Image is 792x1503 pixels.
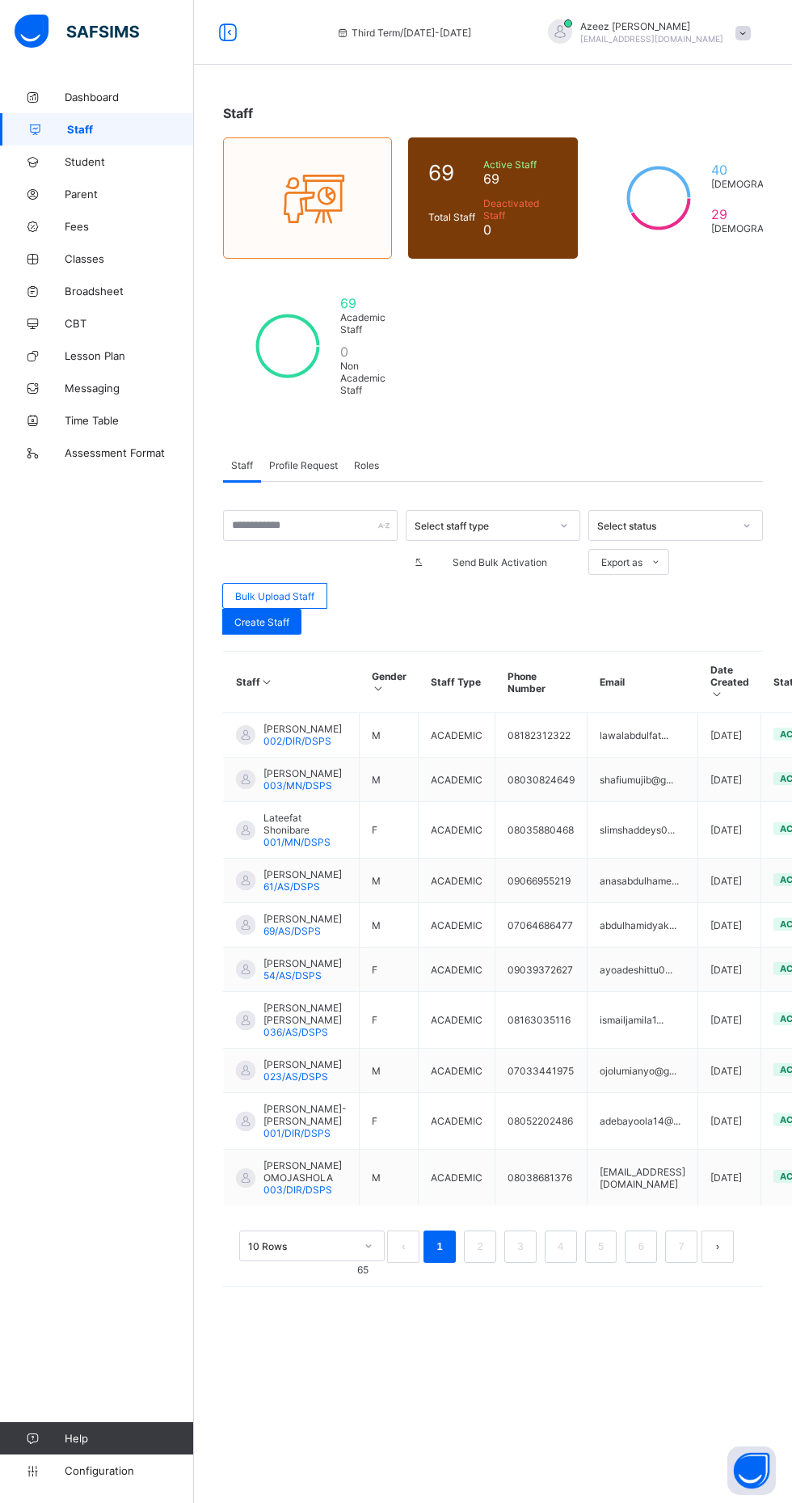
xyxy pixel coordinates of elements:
span: 61/AS/DSPS [263,880,320,893]
td: M [360,1150,419,1206]
span: Student [65,155,194,168]
span: Assessment Format [65,446,194,459]
li: 6 [625,1231,657,1263]
span: [PERSON_NAME] [263,1058,342,1070]
td: F [360,992,419,1049]
span: Non Academic Staff [340,360,385,396]
span: Parent [65,188,194,201]
span: [EMAIL_ADDRESS][DOMAIN_NAME] [580,34,723,44]
td: 09066955219 [495,859,588,903]
span: Lateefat Shonibare [263,812,347,836]
span: Staff [67,123,194,136]
td: 08035880468 [495,802,588,859]
div: Total Staff [424,207,479,227]
td: [DATE] [698,1093,761,1150]
td: 08182312322 [495,713,588,758]
span: Create Staff [234,616,289,628]
th: Staff Type [419,652,495,713]
li: 4 [545,1231,577,1263]
td: [DATE] [698,802,761,859]
td: adebayoola14@... [588,1093,698,1150]
i: Sort in Ascending Order [372,682,385,695]
div: Select staff type [415,520,550,532]
td: ACADEMIC [419,948,495,992]
a: 3 [512,1236,528,1257]
td: ayoadeshittu0... [588,948,698,992]
td: 08030824649 [495,758,588,802]
td: slimshaddeys0... [588,802,698,859]
div: Select status [597,520,733,532]
button: Open asap [727,1446,776,1495]
th: Date Created [698,652,761,713]
th: Email [588,652,698,713]
td: [DATE] [698,1150,761,1206]
td: ojolumianyo@g... [588,1049,698,1093]
td: ACADEMIC [419,758,495,802]
td: [DATE] [698,859,761,903]
span: 69 [483,171,557,187]
span: [PERSON_NAME]-[PERSON_NAME] [263,1103,347,1127]
td: M [360,1049,419,1093]
a: 5 [593,1236,609,1257]
span: 001/DIR/DSPS [263,1127,331,1139]
td: [DATE] [698,713,761,758]
span: Classes [65,252,194,265]
span: [PERSON_NAME] [263,957,342,969]
td: 08052202486 [495,1093,588,1150]
span: 003/MN/DSPS [263,779,332,792]
span: 003/DIR/DSPS [263,1184,332,1196]
i: Sort in Ascending Order [710,688,724,700]
td: [DATE] [698,903,761,948]
span: Messaging [65,382,194,395]
td: 09039372627 [495,948,588,992]
span: 023/AS/DSPS [263,1070,328,1083]
span: session/term information [335,27,471,39]
button: next page [701,1231,734,1263]
div: AzeezIbrahim [532,19,758,46]
td: ACADEMIC [419,1093,495,1150]
img: safsims [15,15,139,49]
th: Phone Number [495,652,588,713]
span: Configuration [65,1464,193,1477]
td: 07033441975 [495,1049,588,1093]
span: 001/MN/DSPS [263,836,331,848]
li: 5 [585,1231,617,1263]
a: 7 [674,1236,689,1257]
span: 69 [340,295,385,311]
span: Help [65,1432,193,1445]
td: 08038681376 [495,1150,588,1206]
span: Broadsheet [65,285,194,298]
span: 54/AS/DSPS [263,969,322,982]
td: [EMAIL_ADDRESS][DOMAIN_NAME] [588,1150,698,1206]
td: [DATE] [698,758,761,802]
a: 2 [472,1236,487,1257]
span: CBT [65,317,194,330]
span: Staff [223,105,253,121]
a: 4 [553,1236,568,1257]
td: 08163035116 [495,992,588,1049]
li: 下一页 [701,1231,734,1263]
td: ACADEMIC [419,713,495,758]
li: 7 [665,1231,697,1263]
button: prev page [387,1231,419,1263]
li: 2 [464,1231,496,1263]
td: [DATE] [698,948,761,992]
span: Azeez [PERSON_NAME] [580,20,723,32]
li: 3 [504,1231,537,1263]
td: ACADEMIC [419,992,495,1049]
td: abdulhamidyak... [588,903,698,948]
td: F [360,1093,419,1150]
td: [DATE] [698,992,761,1049]
th: Staff [224,652,360,713]
td: ACADEMIC [419,802,495,859]
span: Academic Staff [340,311,385,336]
a: 1 [432,1236,448,1257]
span: [PERSON_NAME] [263,868,342,880]
span: 69 [428,160,475,185]
li: 上一页 [387,1231,419,1263]
i: Sort in Ascending Order [260,676,274,688]
span: 0 [483,222,557,238]
td: [DATE] [698,1049,761,1093]
span: Time Table [65,414,194,427]
span: Send Bulk Activation [432,556,568,568]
